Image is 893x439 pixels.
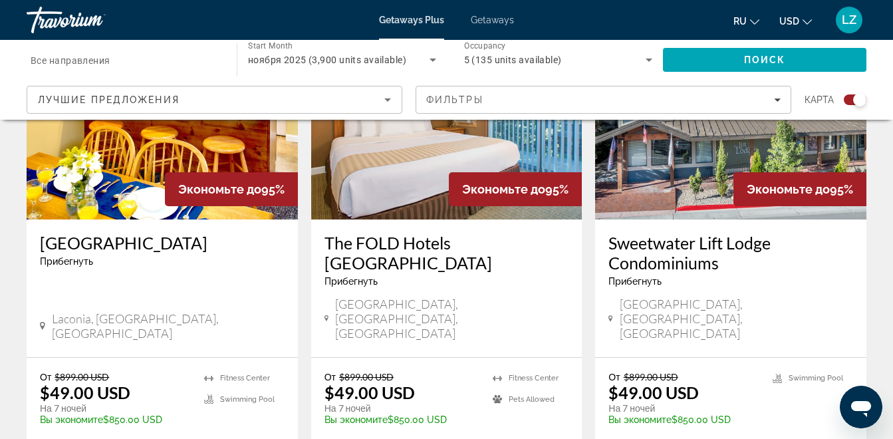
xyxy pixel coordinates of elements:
a: Getaways Plus [379,15,444,25]
span: $899.00 USD [339,371,394,382]
button: Search [663,48,866,72]
span: От [608,371,620,382]
p: На 7 ночей [608,402,759,414]
p: На 7 ночей [40,402,191,414]
span: USD [779,16,799,27]
span: Прибегнуть [324,276,378,287]
span: Поиск [744,55,786,65]
span: Вы экономите [324,414,388,425]
a: Getaways [471,15,514,25]
div: 95% [449,172,582,206]
div: 95% [733,172,866,206]
p: $49.00 USD [324,382,415,402]
span: Экономьте до [178,182,261,196]
button: Change language [733,11,759,31]
span: Вы экономите [40,414,103,425]
span: Лучшие предложения [38,94,180,105]
a: The FOLD Hotels [GEOGRAPHIC_DATA] [324,233,569,273]
mat-select: Sort by [38,92,391,108]
span: Start Month [248,41,293,51]
span: Фильтры [426,94,483,105]
input: Select destination [31,53,219,69]
button: Change currency [779,11,812,31]
span: Экономьте до [747,182,830,196]
span: Pets Allowed [509,395,555,404]
p: $49.00 USD [608,382,699,402]
a: Travorium [27,3,160,37]
button: User Menu [832,6,866,34]
span: Все направления [31,55,110,66]
span: [GEOGRAPHIC_DATA], [GEOGRAPHIC_DATA], [GEOGRAPHIC_DATA] [335,297,569,341]
span: Laconia, [GEOGRAPHIC_DATA], [GEOGRAPHIC_DATA] [52,311,285,341]
span: Swimming Pool [220,395,275,404]
p: $850.00 USD [324,414,480,425]
p: На 7 ночей [324,402,480,414]
span: $899.00 USD [55,371,109,382]
span: Swimming Pool [789,374,843,382]
span: $899.00 USD [624,371,678,382]
span: ru [733,16,747,27]
span: Экономьте до [462,182,545,196]
span: Occupancy [464,41,506,51]
div: 95% [165,172,298,206]
span: карта [805,90,834,109]
p: $850.00 USD [608,414,759,425]
a: Sweetwater Lift Lodge Condominiums [608,233,853,273]
span: Вы экономите [608,414,672,425]
span: [GEOGRAPHIC_DATA], [GEOGRAPHIC_DATA], [GEOGRAPHIC_DATA] [620,297,853,341]
span: От [40,371,51,382]
span: Прибегнуть [608,276,662,287]
button: Filters [416,86,791,114]
span: LZ [842,13,856,27]
p: $850.00 USD [40,414,191,425]
span: Fitness Center [220,374,270,382]
span: 5 (135 units available) [464,55,562,65]
span: Прибегнуть [40,256,93,267]
a: [GEOGRAPHIC_DATA] [40,233,285,253]
p: $49.00 USD [40,382,130,402]
span: От [324,371,336,382]
iframe: Кнопка запуска окна обмена сообщениями [840,386,882,428]
span: ноября 2025 (3,900 units available) [248,55,406,65]
span: Fitness Center [509,374,559,382]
